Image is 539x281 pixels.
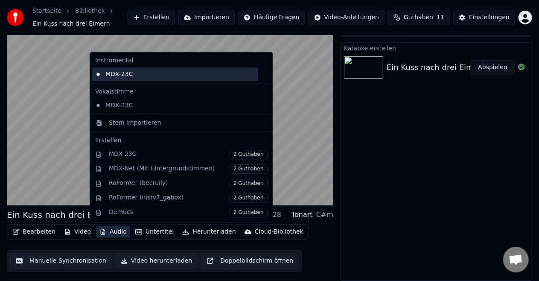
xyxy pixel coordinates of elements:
div: Stem importieren [109,119,161,127]
button: Audio [96,226,130,238]
img: youka [7,9,24,26]
button: Video [61,226,94,238]
div: Instrumental [92,54,271,67]
span: 2 Guthaben [230,164,268,174]
button: Einstellungen [453,10,515,25]
button: Häufige Fragen [238,10,305,25]
span: 11 [437,13,444,22]
button: Untertitel [132,226,177,238]
div: MDX-23C [92,99,258,112]
div: C#m [316,210,333,220]
div: Einstellungen [469,13,510,22]
a: Startseite [32,7,61,15]
div: MDX-Net (Mit Hintergrundstimmen) [109,164,268,174]
button: Bearbeiten [9,226,59,238]
div: Erstellen [95,136,268,145]
a: Chat öffnen [503,247,529,272]
div: RoFormer (becruily) [109,179,268,188]
button: Abspielen [471,60,515,75]
button: Erstellen [128,10,175,25]
button: Manuelle Synchronisation [10,253,112,269]
button: Guthaben11 [388,10,450,25]
a: Bibliothek [75,7,105,15]
div: MDX-23C [92,67,258,81]
span: 2 Guthaben [230,179,268,188]
button: Video herunterladen [115,253,198,269]
div: Demucs [109,208,268,217]
span: Guthaben [404,13,433,22]
div: Cloud-Bibliothek [255,228,303,236]
div: RoFormer (instv7_gabox) [109,193,268,203]
div: Tonart [291,210,313,220]
span: 2 Guthaben [230,208,268,217]
div: MDX-23C [109,150,268,159]
div: Karaoke erstellen [341,43,532,53]
div: Ein Kuss nach drei Eimern [7,209,117,221]
span: 2 Guthaben [230,150,268,159]
div: Vokalstimme [92,85,271,99]
button: Video-Anleitungen [309,10,385,25]
button: Herunterladen [179,226,239,238]
div: 128 [268,210,282,220]
button: Importieren [178,10,235,25]
span: 2 Guthaben [230,193,268,203]
div: Ein Kuss nach drei Eimern [387,61,486,73]
span: Ein Kuss nach drei Eimern [32,20,110,28]
button: Doppelbildschirm öffnen [201,253,299,269]
nav: breadcrumb [32,7,128,28]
